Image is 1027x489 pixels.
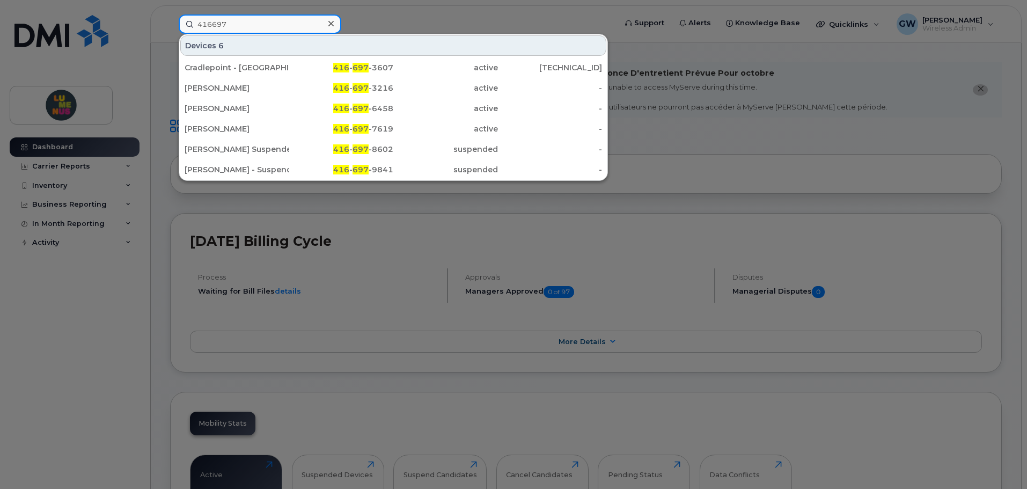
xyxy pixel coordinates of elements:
[353,144,369,154] span: 697
[353,104,369,113] span: 697
[180,99,606,118] a: [PERSON_NAME]416-697-6458active-
[333,83,349,93] span: 416
[180,119,606,138] a: [PERSON_NAME]416-697-7619active-
[393,83,498,93] div: active
[289,103,394,114] div: - -6458
[289,83,394,93] div: - -3216
[185,123,289,134] div: [PERSON_NAME]
[333,165,349,174] span: 416
[185,83,289,93] div: [PERSON_NAME]
[353,124,369,134] span: 697
[393,144,498,155] div: suspended
[185,144,289,155] div: [PERSON_NAME] Suspended [DATE] Due to Lack of Usage
[498,62,603,73] div: [TECHNICAL_ID]
[498,144,603,155] div: -
[218,40,224,51] span: 6
[289,123,394,134] div: - -7619
[185,103,289,114] div: [PERSON_NAME]
[185,164,289,175] div: [PERSON_NAME] - Suspended [DATE] Due to Lack of Usage
[333,63,349,72] span: 416
[180,78,606,98] a: [PERSON_NAME]416-697-3216active-
[393,164,498,175] div: suspended
[333,124,349,134] span: 416
[353,63,369,72] span: 697
[180,35,606,56] div: Devices
[353,165,369,174] span: 697
[393,103,498,114] div: active
[498,123,603,134] div: -
[393,123,498,134] div: active
[180,140,606,159] a: [PERSON_NAME] Suspended [DATE] Due to Lack of Usage416-697-8602suspended-
[393,62,498,73] div: active
[498,103,603,114] div: -
[180,58,606,77] a: Cradlepoint - [GEOGRAPHIC_DATA] (Primary Connection)416-697-3607active[TECHNICAL_ID]
[289,164,394,175] div: - -9841
[289,144,394,155] div: - -8602
[498,83,603,93] div: -
[498,164,603,175] div: -
[353,83,369,93] span: 697
[289,62,394,73] div: - -3607
[180,160,606,179] a: [PERSON_NAME] - Suspended [DATE] Due to Lack of Usage416-697-9841suspended-
[333,144,349,154] span: 416
[185,62,289,73] div: Cradlepoint - [GEOGRAPHIC_DATA] (Primary Connection)
[333,104,349,113] span: 416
